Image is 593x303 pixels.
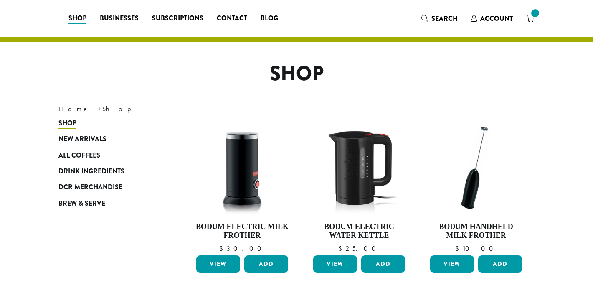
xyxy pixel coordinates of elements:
span: Subscriptions [152,13,203,24]
a: Search [415,12,464,25]
a: Drink Ingredients [58,163,159,179]
a: View [430,255,474,273]
img: DP3927.01-002.png [428,120,524,216]
span: Search [431,14,458,23]
button: Add [361,255,405,273]
a: Bodum Electric Water Kettle $25.00 [311,120,407,252]
h1: Shop [52,62,541,86]
a: All Coffees [58,147,159,163]
span: Businesses [100,13,139,24]
span: New Arrivals [58,134,106,145]
a: Shop [62,12,93,25]
img: DP3954.01-002.png [194,120,290,216]
button: Add [478,255,522,273]
a: DCR Merchandise [58,179,159,195]
a: Home [58,104,89,113]
a: Brew & Serve [58,195,159,211]
a: Bodum Electric Milk Frother $30.00 [194,120,290,252]
span: $ [338,244,345,253]
span: Shop [58,118,76,129]
span: $ [219,244,226,253]
a: Bodum Handheld Milk Frother $10.00 [428,120,524,252]
h4: Bodum Electric Milk Frother [194,222,290,240]
h4: Bodum Handheld Milk Frother [428,222,524,240]
a: View [196,255,240,273]
span: Account [480,14,513,23]
h4: Bodum Electric Water Kettle [311,222,407,240]
nav: Breadcrumb [58,104,284,114]
bdi: 30.00 [219,244,265,253]
span: Drink Ingredients [58,166,124,177]
span: Shop [68,13,86,24]
a: New Arrivals [58,131,159,147]
button: Add [244,255,288,273]
bdi: 25.00 [338,244,380,253]
a: Shop [58,115,159,131]
img: DP3955.01.png [311,120,407,216]
a: View [313,255,357,273]
span: All Coffees [58,150,100,161]
span: Contact [217,13,247,24]
span: Blog [261,13,278,24]
span: $ [455,244,462,253]
span: › [98,101,101,114]
span: DCR Merchandise [58,182,122,193]
bdi: 10.00 [455,244,497,253]
span: Brew & Serve [58,199,105,209]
